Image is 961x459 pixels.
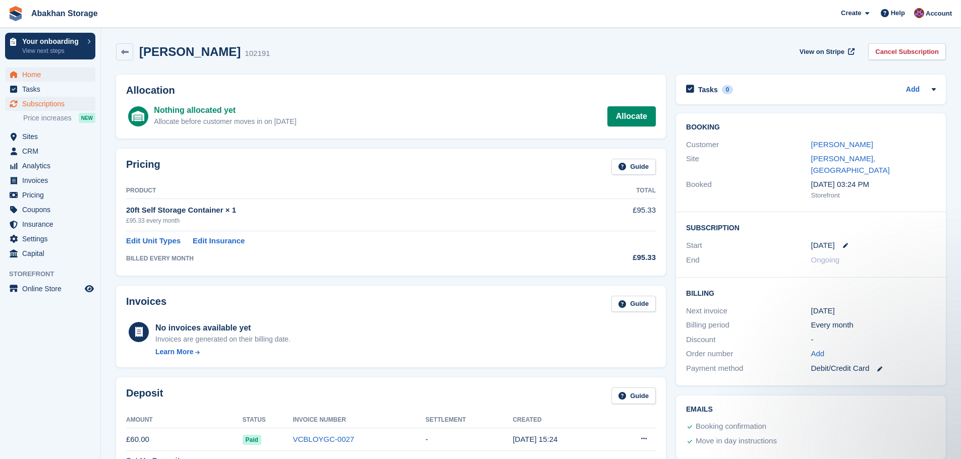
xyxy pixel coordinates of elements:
[696,435,777,447] div: Move in day instructions
[426,412,513,428] th: Settlement
[868,43,946,60] a: Cancel Subscription
[811,140,873,149] a: [PERSON_NAME]
[22,159,83,173] span: Analytics
[22,246,83,260] span: Capital
[293,435,354,443] a: VCBLOYGC-0027
[811,179,936,190] div: [DATE] 03:24 PM
[139,45,241,58] h2: [PERSON_NAME]
[811,190,936,201] div: Storefront
[607,106,656,126] a: Allocate
[611,296,656,312] a: Guide
[155,347,291,357] a: Learn More
[154,116,296,127] div: Allocate before customer moves in on [DATE]
[22,203,83,217] span: Coupons
[243,435,261,445] span: Paid
[611,387,656,404] a: Guide
[83,283,95,295] a: Preview store
[811,154,890,174] a: [PERSON_NAME], [GEOGRAPHIC_DATA]
[8,6,23,21] img: stora-icon-8386f47178a22dfd0bd8f6a31ec36ba5ce8667c1dd55bd0f319d3a0aa187defe.svg
[926,9,952,19] span: Account
[245,48,270,59] div: 102191
[811,348,825,360] a: Add
[5,82,95,96] a: menu
[5,203,95,217] a: menu
[22,68,83,82] span: Home
[5,232,95,246] a: menu
[126,235,181,247] a: Edit Unit Types
[5,97,95,111] a: menu
[9,269,100,279] span: Storefront
[5,144,95,158] a: menu
[811,305,936,317] div: [DATE]
[22,97,83,111] span: Subscriptions
[696,421,766,433] div: Booking confirmation
[611,159,656,175] a: Guide
[686,153,811,176] div: Site
[811,319,936,331] div: Every month
[22,82,83,96] span: Tasks
[126,216,570,225] div: £95.33 every month
[22,188,83,202] span: Pricing
[570,183,656,199] th: Total
[686,305,811,317] div: Next invoice
[513,435,557,443] time: 2025-08-18 14:24:58 UTC
[126,85,656,96] h2: Allocation
[243,412,293,428] th: Status
[686,222,936,232] h2: Subscription
[5,282,95,296] a: menu
[22,232,83,246] span: Settings
[686,334,811,346] div: Discount
[811,363,936,374] div: Debit/Credit Card
[686,123,936,132] h2: Booking
[5,68,95,82] a: menu
[513,412,609,428] th: Created
[5,173,95,187] a: menu
[23,113,72,123] span: Price increases
[5,33,95,59] a: Your onboarding View next steps
[570,252,656,264] div: £95.33
[686,363,811,374] div: Payment method
[686,179,811,200] div: Booked
[126,412,243,428] th: Amount
[79,113,95,123] div: NEW
[891,8,905,18] span: Help
[22,282,83,296] span: Online Store
[126,254,570,263] div: BILLED EVERY MONTH
[155,334,291,345] div: Invoices are generated on their billing date.
[22,217,83,231] span: Insurance
[686,240,811,251] div: Start
[126,296,166,312] h2: Invoices
[686,254,811,266] div: End
[126,387,163,404] h2: Deposit
[126,183,570,199] th: Product
[722,85,733,94] div: 0
[5,129,95,144] a: menu
[22,129,83,144] span: Sites
[686,139,811,151] div: Customer
[906,84,920,96] a: Add
[154,104,296,116] div: Nothing allocated yet
[796,43,857,60] a: View on Stripe
[27,5,102,22] a: Abakhan Storage
[698,85,718,94] h2: Tasks
[5,246,95,260] a: menu
[155,347,193,357] div: Learn More
[5,159,95,173] a: menu
[5,217,95,231] a: menu
[23,112,95,123] a: Price increases NEW
[811,240,835,251] time: 2025-08-22 00:00:00 UTC
[570,199,656,231] td: £95.33
[841,8,861,18] span: Create
[811,334,936,346] div: -
[293,412,425,428] th: Invoice Number
[686,348,811,360] div: Order number
[686,319,811,331] div: Billing period
[126,428,243,451] td: £60.00
[426,428,513,451] td: -
[22,38,82,45] p: Your onboarding
[126,159,160,175] h2: Pricing
[22,46,82,55] p: View next steps
[914,8,924,18] img: William Abakhan
[5,188,95,202] a: menu
[193,235,245,247] a: Edit Insurance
